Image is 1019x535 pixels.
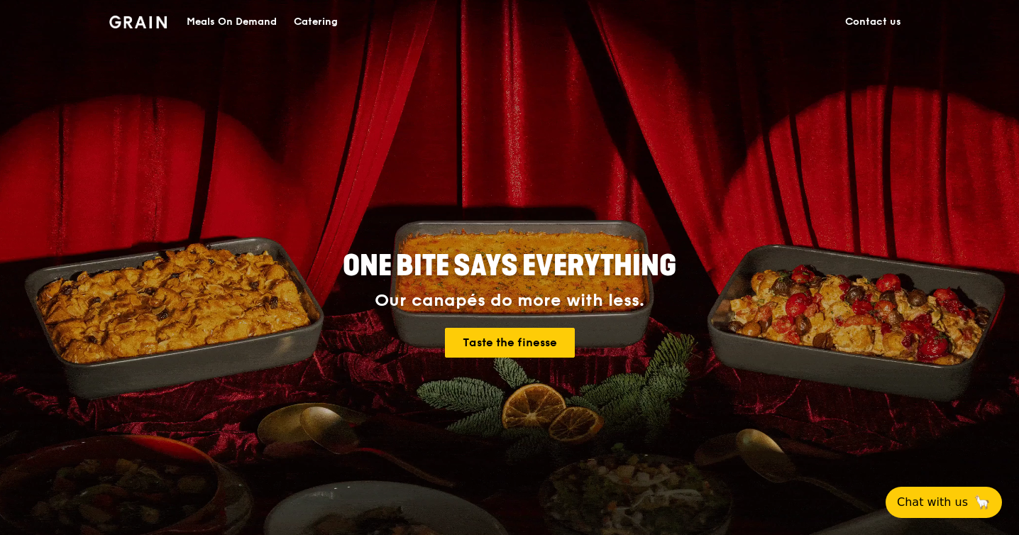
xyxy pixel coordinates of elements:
a: Contact us [837,1,910,43]
div: Catering [294,1,338,43]
button: Chat with us🦙 [886,487,1002,518]
span: 🦙 [974,494,991,511]
div: Our canapés do more with less. [254,291,765,311]
img: Grain [109,16,167,28]
span: ONE BITE SAYS EVERYTHING [343,249,676,283]
a: Catering [285,1,346,43]
a: Taste the finesse [445,328,575,358]
div: Meals On Demand [187,1,277,43]
span: Chat with us [897,494,968,511]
